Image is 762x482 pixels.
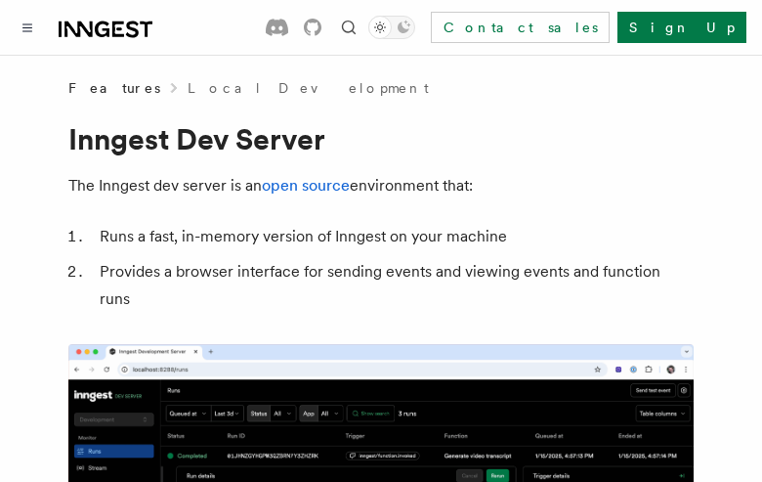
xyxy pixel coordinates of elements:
a: Local Development [188,78,429,98]
li: Runs a fast, in-memory version of Inngest on your machine [94,223,694,250]
button: Toggle navigation [16,16,39,39]
a: Contact sales [431,12,610,43]
p: The Inngest dev server is an environment that: [68,172,694,199]
a: Sign Up [617,12,746,43]
a: open source [262,176,350,195]
li: Provides a browser interface for sending events and viewing events and function runs [94,258,694,313]
button: Find something... [337,16,360,39]
button: Toggle dark mode [368,16,415,39]
span: Features [68,78,160,98]
h1: Inngest Dev Server [68,121,694,156]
